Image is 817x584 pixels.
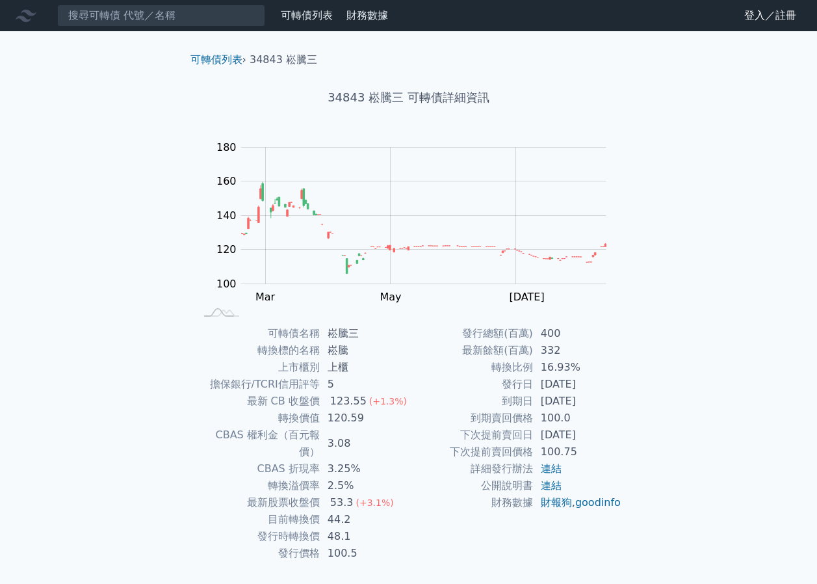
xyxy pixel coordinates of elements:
[196,393,320,410] td: 最新 CB 收盤價
[533,342,622,359] td: 332
[575,496,621,509] a: goodinfo
[356,498,393,508] span: (+3.1%)
[409,460,533,477] td: 詳細發行辦法
[320,410,409,427] td: 120.59
[196,528,320,545] td: 發行時轉換價
[216,243,237,256] tspan: 120
[533,359,622,376] td: 16.93%
[196,376,320,393] td: 擔保銀行/TCRI信用評等
[320,528,409,545] td: 48.1
[320,376,409,393] td: 5
[409,444,533,460] td: 下次提前賣回價格
[320,342,409,359] td: 崧騰
[196,460,320,477] td: CBAS 折現率
[281,9,333,21] a: 可轉債列表
[196,325,320,342] td: 可轉債名稱
[541,496,572,509] a: 財報狗
[533,427,622,444] td: [DATE]
[510,291,545,303] tspan: [DATE]
[533,444,622,460] td: 100.75
[409,427,533,444] td: 下次提前賣回日
[57,5,265,27] input: 搜尋可轉債 代號／名稱
[196,511,320,528] td: 目前轉換價
[380,291,401,303] tspan: May
[320,460,409,477] td: 3.25%
[533,393,622,410] td: [DATE]
[541,479,562,492] a: 連結
[255,291,276,303] tspan: Mar
[409,410,533,427] td: 到期賣回價格
[190,53,242,66] a: 可轉債列表
[320,545,409,562] td: 100.5
[180,88,638,107] h1: 34843 崧騰三 可轉債詳細資訊
[196,545,320,562] td: 發行價格
[216,209,237,222] tspan: 140
[196,342,320,359] td: 轉換標的名稱
[210,141,626,303] g: Chart
[196,359,320,376] td: 上市櫃別
[216,141,237,153] tspan: 180
[250,52,317,68] li: 34843 崧騰三
[320,477,409,494] td: 2.5%
[320,359,409,376] td: 上櫃
[533,325,622,342] td: 400
[409,342,533,359] td: 最新餘額(百萬)
[196,494,320,511] td: 最新股票收盤價
[409,494,533,511] td: 財務數據
[541,462,562,475] a: 連結
[734,5,807,26] a: 登入／註冊
[409,477,533,494] td: 公開說明書
[533,410,622,427] td: 100.0
[328,393,369,410] div: 123.55
[346,9,388,21] a: 財務數據
[369,396,407,406] span: (+1.3%)
[216,175,237,187] tspan: 160
[409,393,533,410] td: 到期日
[533,376,622,393] td: [DATE]
[196,427,320,460] td: CBAS 權利金（百元報價）
[190,52,246,68] li: ›
[196,477,320,494] td: 轉換溢價率
[409,376,533,393] td: 發行日
[409,359,533,376] td: 轉換比例
[196,410,320,427] td: 轉換價值
[216,278,237,290] tspan: 100
[320,325,409,342] td: 崧騰三
[320,427,409,460] td: 3.08
[409,325,533,342] td: 發行總額(百萬)
[328,494,356,511] div: 53.3
[533,494,622,511] td: ,
[320,511,409,528] td: 44.2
